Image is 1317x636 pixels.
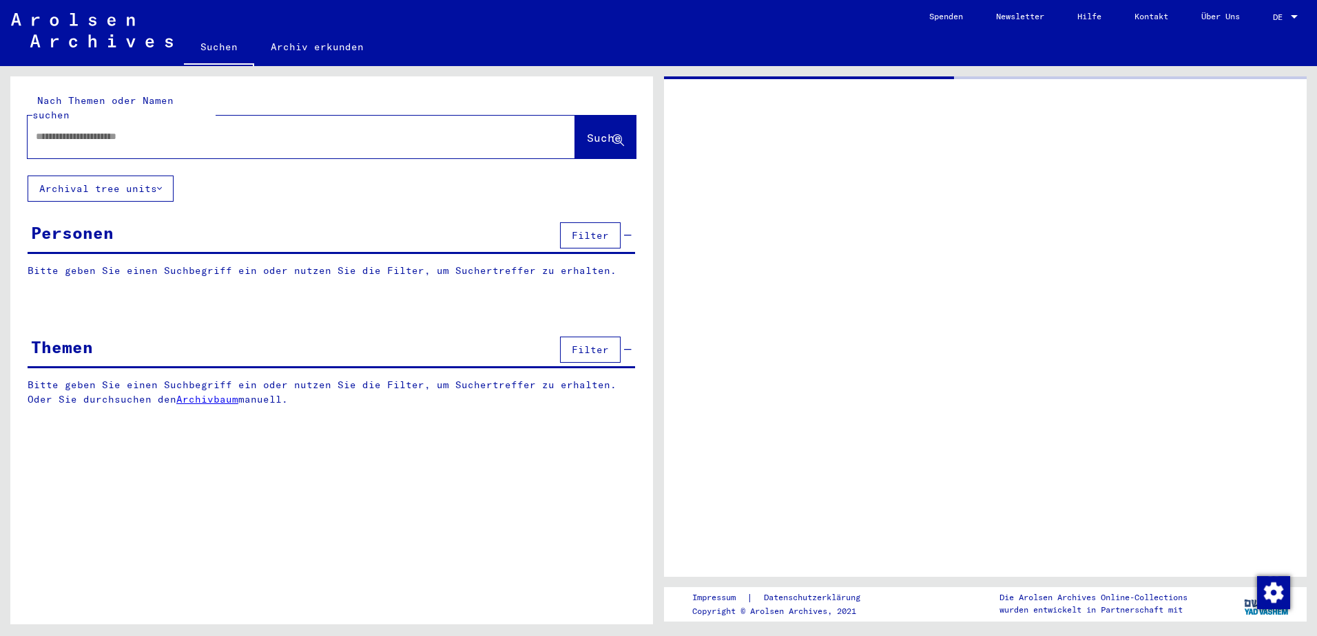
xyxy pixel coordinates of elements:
button: Suche [575,116,636,158]
a: Archivbaum [176,393,238,405]
span: Filter [572,343,609,356]
div: Themen [31,335,93,359]
button: Archival tree units [28,176,174,202]
button: Filter [560,222,621,248]
img: Arolsen_neg.svg [11,13,173,47]
p: Bitte geben Sie einen Suchbegriff ein oder nutzen Sie die Filter, um Suchertreffer zu erhalten. [28,264,635,278]
button: Filter [560,337,621,363]
mat-label: Nach Themen oder Namen suchen [32,94,174,121]
p: Bitte geben Sie einen Suchbegriff ein oder nutzen Sie die Filter, um Suchertreffer zu erhalten. O... [28,378,636,407]
div: | [692,591,877,605]
p: Die Arolsen Archives Online-Collections [999,591,1188,604]
a: Suchen [184,30,254,66]
span: Filter [572,229,609,242]
a: Impressum [692,591,747,605]
a: Archiv erkunden [254,30,380,63]
p: Copyright © Arolsen Archives, 2021 [692,605,877,617]
p: wurden entwickelt in Partnerschaft mit [999,604,1188,616]
a: Datenschutzerklärung [753,591,877,605]
img: yv_logo.png [1241,586,1293,621]
img: Zustimmung ändern [1257,576,1290,609]
div: Personen [31,220,114,245]
span: DE [1273,12,1288,22]
div: Zustimmung ändern [1256,575,1289,608]
span: Suche [587,131,621,145]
